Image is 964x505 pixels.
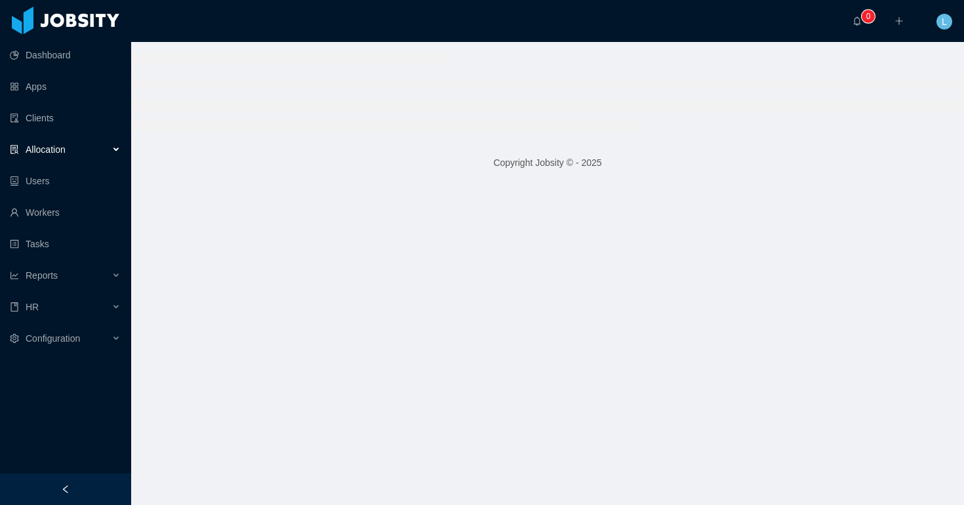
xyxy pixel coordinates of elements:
sup: 0 [862,10,875,23]
a: icon: userWorkers [10,199,121,226]
a: icon: appstoreApps [10,73,121,100]
span: Reports [26,270,58,281]
i: icon: solution [10,145,19,154]
a: icon: profileTasks [10,231,121,257]
i: icon: bell [853,16,862,26]
i: icon: plus [894,16,904,26]
span: L [942,14,947,30]
i: icon: setting [10,334,19,343]
footer: Copyright Jobsity © - 2025 [131,140,964,186]
i: icon: line-chart [10,271,19,280]
span: HR [26,302,39,312]
span: Configuration [26,333,80,344]
span: Allocation [26,144,66,155]
a: icon: pie-chartDashboard [10,42,121,68]
a: icon: auditClients [10,105,121,131]
i: icon: book [10,302,19,312]
a: icon: robotUsers [10,168,121,194]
